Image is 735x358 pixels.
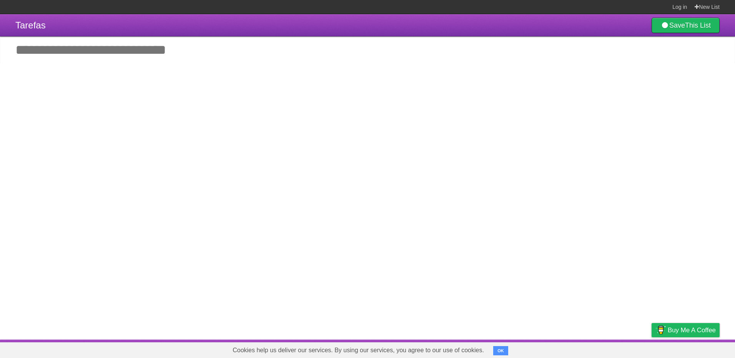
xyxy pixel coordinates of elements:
span: Cookies help us deliver our services. By using our services, you agree to our use of cookies. [225,343,492,358]
span: Tarefas [15,20,46,30]
a: Buy me a coffee [652,323,720,337]
button: OK [493,346,508,355]
a: Terms [615,341,632,356]
a: SaveThis List [652,18,720,33]
img: Buy me a coffee [655,323,666,336]
span: Buy me a coffee [668,323,716,337]
b: This List [685,22,711,29]
a: Suggest a feature [671,341,720,356]
a: Privacy [642,341,662,356]
a: Developers [575,341,606,356]
a: About [549,341,565,356]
